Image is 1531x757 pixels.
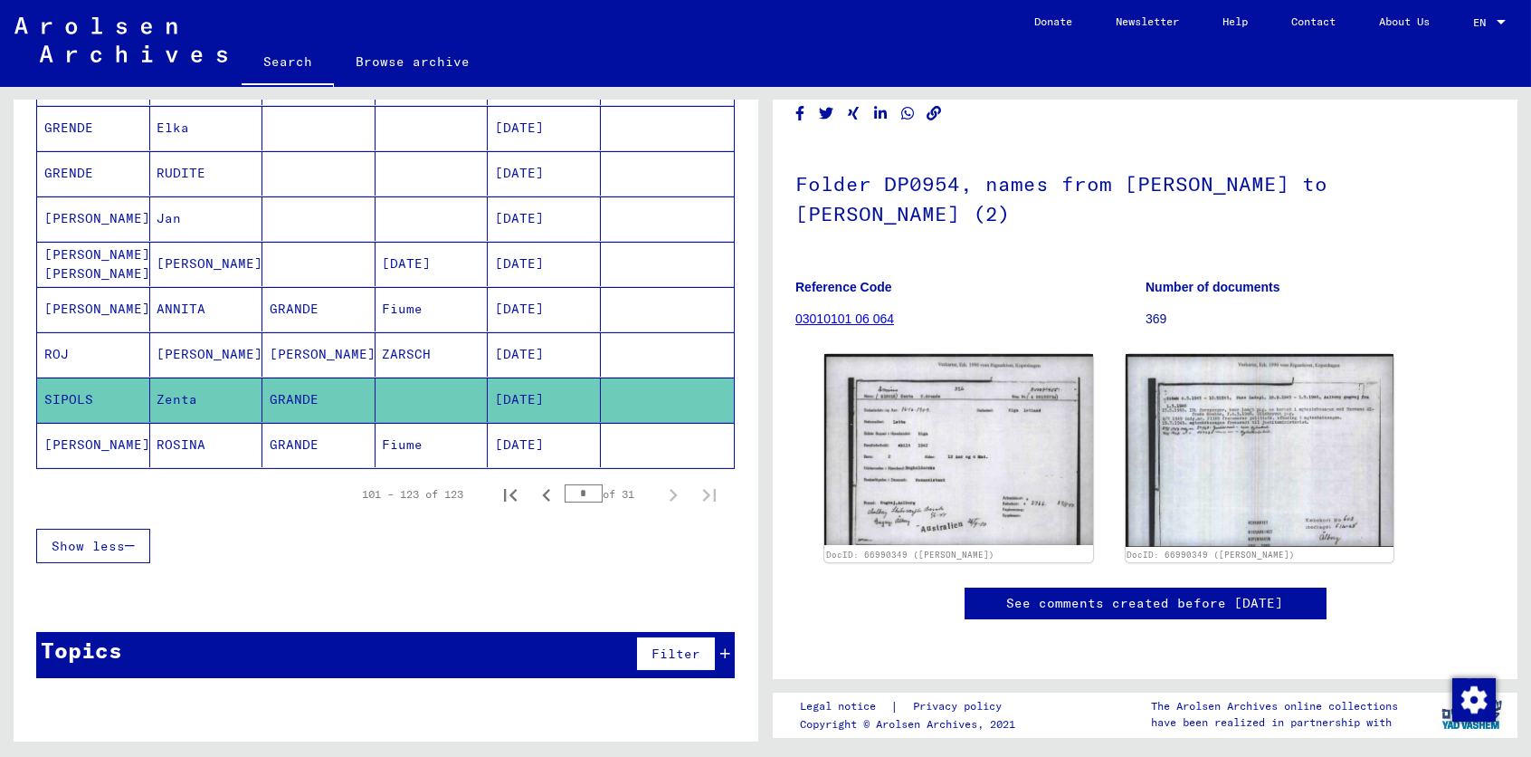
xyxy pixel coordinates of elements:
[1146,310,1495,329] p: 369
[376,423,489,467] mat-cell: Fiume
[795,280,892,294] b: Reference Code
[41,634,122,666] div: Topics
[488,287,601,331] mat-cell: [DATE]
[262,332,376,377] mat-cell: [PERSON_NAME]
[242,40,334,87] a: Search
[844,102,863,125] button: Share on Xing
[1438,692,1506,737] img: yv_logo.png
[1151,698,1398,714] p: The Arolsen Archives online collections
[871,102,890,125] button: Share on LinkedIn
[150,106,263,150] mat-cell: Elka
[636,637,716,671] button: Filter
[817,102,836,125] button: Share on Twitter
[528,476,565,513] button: Previous page
[488,151,601,196] mat-cell: [DATE]
[795,311,894,326] a: 03010101 06 064
[376,242,489,286] mat-cell: [DATE]
[1126,354,1394,547] img: 002.jpg
[925,102,944,125] button: Copy link
[488,332,601,377] mat-cell: [DATE]
[1007,594,1284,613] a: See comments created before [DATE]
[824,354,1093,545] img: 001.jpg
[565,485,655,503] div: of 31
[36,529,150,563] button: Show less
[691,476,727,513] button: Last page
[262,378,376,422] mat-cell: GRANDE
[801,697,891,716] a: Legal notice
[488,196,601,241] mat-cell: [DATE]
[37,378,150,422] mat-cell: SIPOLS
[488,423,601,467] mat-cell: [DATE]
[37,151,150,196] mat-cell: GRENDE
[150,378,263,422] mat-cell: Zenta
[14,17,227,62] img: Arolsen_neg.svg
[150,332,263,377] mat-cell: [PERSON_NAME]
[1151,714,1398,731] p: have been realized in partnership with
[262,287,376,331] mat-cell: GRANDE
[801,697,1024,716] div: |
[37,287,150,331] mat-cell: [PERSON_NAME]
[150,287,263,331] mat-cell: ANNITA
[899,697,1024,716] a: Privacy policy
[376,287,489,331] mat-cell: Fiume
[334,40,491,83] a: Browse archive
[37,242,150,286] mat-cell: [PERSON_NAME] [PERSON_NAME]
[488,378,601,422] mat-cell: [DATE]
[801,716,1024,733] p: Copyright © Arolsen Archives, 2021
[150,423,263,467] mat-cell: ROSINA
[826,550,994,560] a: DocID: 66990349 ([PERSON_NAME])
[1127,550,1295,560] a: DocID: 66990349 ([PERSON_NAME])
[791,102,810,125] button: Share on Facebook
[262,423,376,467] mat-cell: GRANDE
[150,196,263,241] mat-cell: Jan
[899,102,918,125] button: Share on WhatsApp
[150,151,263,196] mat-cell: RUDITE
[1473,16,1493,29] span: EN
[651,646,700,662] span: Filter
[37,332,150,377] mat-cell: ROJ
[488,242,601,286] mat-cell: [DATE]
[362,486,463,503] div: 101 – 123 of 123
[1451,677,1495,721] div: Change consent
[37,106,150,150] mat-cell: GRENDE
[37,196,150,241] mat-cell: [PERSON_NAME]
[150,242,263,286] mat-cell: [PERSON_NAME]
[1452,678,1496,722] img: Change consent
[376,332,489,377] mat-cell: ZARSCH
[492,476,528,513] button: First page
[1146,280,1280,294] b: Number of documents
[52,538,125,554] span: Show less
[795,142,1495,252] h1: Folder DP0954, names from [PERSON_NAME] to [PERSON_NAME] (2)
[488,106,601,150] mat-cell: [DATE]
[37,423,150,467] mat-cell: [PERSON_NAME]
[655,476,691,513] button: Next page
